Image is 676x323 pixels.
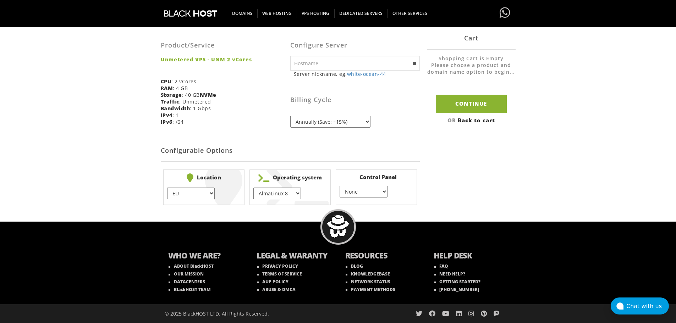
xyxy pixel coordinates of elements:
strong: Unmetered VPS - UNM 2 vCores [161,56,285,63]
div: : 2 vCores : 4 GB : 40 GB : Unmetered : 1 Gbps : 1 : /64 [161,31,290,130]
a: BLOG [346,263,363,269]
b: Operating system [253,173,327,182]
b: IPv4 [161,112,172,118]
b: Control Panel [340,173,413,180]
a: FAQ [434,263,448,269]
b: LEGAL & WARANTY [257,250,331,262]
a: ABOUT BlackHOST [169,263,214,269]
span: OTHER SERVICES [388,9,432,18]
select: } } } } } } [167,188,215,199]
select: } } } } } } } } } } } } } } } } } } } } } [253,188,301,199]
b: RAM [161,85,173,91]
button: Chat with us [611,297,669,314]
span: VPS HOSTING [297,9,335,18]
a: white-ocean-44 [347,71,386,77]
b: IPv6 [161,118,172,125]
small: Server nickname, eg. [294,71,420,77]
b: RESOURCES [345,250,420,262]
h3: Configure Server [290,42,420,49]
h2: Configurable Options [161,140,420,162]
a: DATACENTERS [169,279,205,285]
a: [PHONE_NUMBER] [434,286,479,293]
a: AUP POLICY [257,279,288,285]
input: Continue [436,95,507,113]
a: OUR MISSION [169,271,204,277]
a: Back to cart [458,116,495,123]
b: HELP DESK [434,250,508,262]
span: WEB HOSTING [257,9,297,18]
a: ABUSE & DMCA [257,286,296,293]
span: DEDICATED SERVERS [334,9,388,18]
b: Traffic [161,98,180,105]
a: NETWORK STATUS [346,279,390,285]
a: KNOWLEDGEBASE [346,271,390,277]
span: DOMAINS [227,9,258,18]
a: TERMS OF SERVICE [257,271,302,277]
b: CPU [161,78,172,85]
img: BlackHOST mascont, Blacky. [327,215,349,238]
a: PRIVACY POLICY [257,263,298,269]
div: Cart [427,27,516,50]
b: Location [167,173,241,182]
h3: Billing Cycle [290,96,420,104]
div: © 2025 BlackHOST LTD. All Rights Reserved. [165,304,335,323]
b: Storage [161,91,182,98]
a: PAYMENT METHODS [346,286,395,293]
div: Chat with us [626,303,669,310]
li: Shopping Cart is Empty Please choose a product and domain name option to begin... [427,55,516,82]
select: } } } } [340,186,387,197]
h3: Product/Service [161,42,285,49]
a: BlackHOST TEAM [169,286,211,293]
b: Bandwidth [161,105,190,112]
a: NEED HELP? [434,271,465,277]
a: GETTING STARTED? [434,279,480,285]
b: WHO WE ARE? [168,250,243,262]
b: NVMe [200,91,216,98]
input: Hostname [290,56,420,71]
div: OR [427,116,516,123]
